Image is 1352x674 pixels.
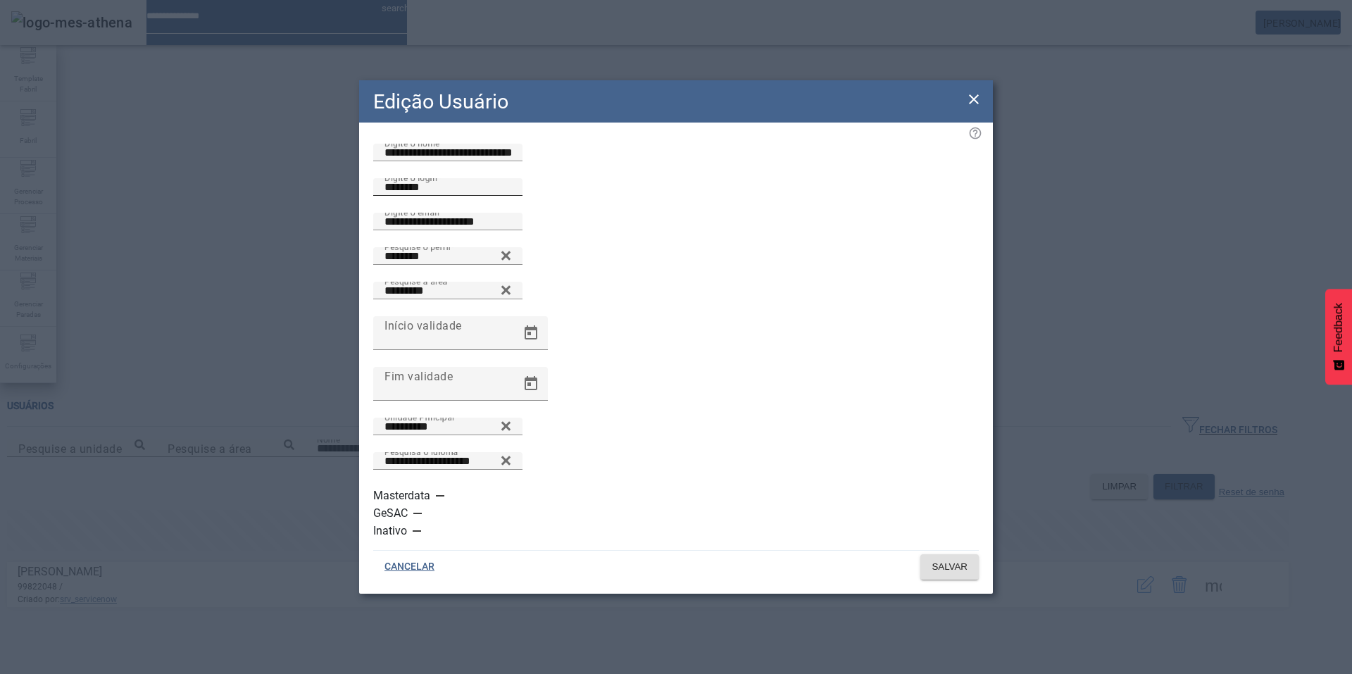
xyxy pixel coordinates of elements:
mat-label: Digite o login [384,173,437,183]
input: Number [384,282,511,299]
span: SALVAR [932,560,968,574]
button: Open calendar [514,316,548,350]
mat-label: Início validade [384,318,462,332]
mat-label: Digite o nome [384,139,439,149]
mat-label: Pesquise o perfil [384,242,451,252]
mat-label: Pesquise a área [384,277,448,287]
button: CANCELAR [373,554,446,580]
button: Open calendar [514,367,548,401]
mat-label: Unidade Principal [384,413,454,423]
mat-label: Pesquisa o idioma [384,447,458,457]
mat-label: Fim validade [384,369,453,382]
label: Masterdata [373,487,433,504]
button: Feedback - Mostrar pesquisa [1325,289,1352,385]
h2: Edição Usuário [373,87,508,117]
button: SALVAR [920,554,979,580]
label: Inativo [373,523,410,539]
input: Number [384,453,511,470]
span: CANCELAR [384,560,434,574]
label: GeSAC [373,505,411,522]
input: Number [384,418,511,435]
mat-label: Digite o email [384,208,439,218]
span: Feedback [1332,303,1345,352]
input: Number [384,248,511,265]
